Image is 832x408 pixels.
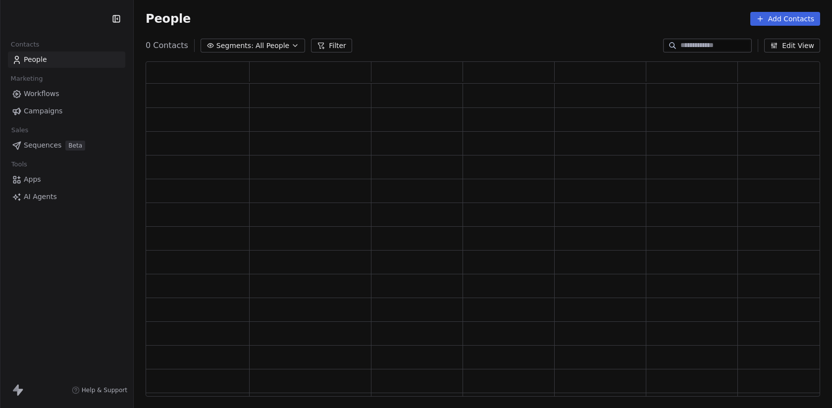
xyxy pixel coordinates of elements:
[8,51,125,68] a: People
[146,40,188,51] span: 0 Contacts
[24,54,47,65] span: People
[764,39,820,52] button: Edit View
[256,41,289,51] span: All People
[8,137,125,153] a: SequencesBeta
[24,140,61,151] span: Sequences
[6,37,44,52] span: Contacts
[24,192,57,202] span: AI Agents
[8,171,125,188] a: Apps
[216,41,254,51] span: Segments:
[7,157,31,172] span: Tools
[82,386,127,394] span: Help & Support
[6,71,47,86] span: Marketing
[146,11,191,26] span: People
[146,84,830,397] div: grid
[7,123,33,138] span: Sales
[8,103,125,119] a: Campaigns
[65,141,85,151] span: Beta
[72,386,127,394] a: Help & Support
[24,174,41,185] span: Apps
[750,12,820,26] button: Add Contacts
[8,86,125,102] a: Workflows
[311,39,352,52] button: Filter
[8,189,125,205] a: AI Agents
[24,106,62,116] span: Campaigns
[24,89,59,99] span: Workflows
